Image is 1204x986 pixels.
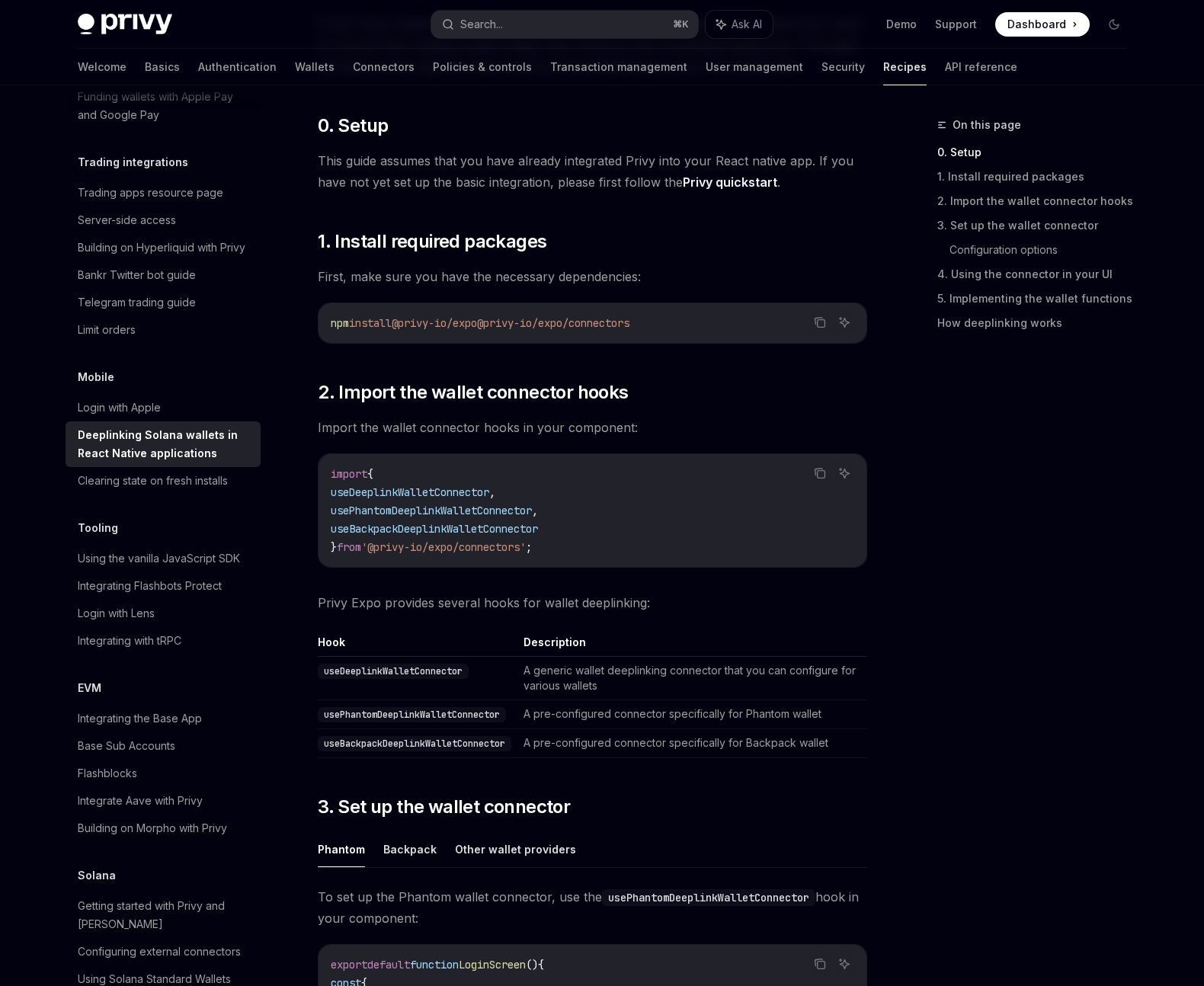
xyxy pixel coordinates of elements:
a: Integrating the Base App [66,705,261,732]
a: Integrating Flashbots Protect [66,572,261,600]
div: Server-side access [78,211,176,229]
a: How deeplinking works [937,311,1138,335]
a: Trading apps resource page [66,179,261,206]
a: 4. Using the connector in your UI [937,262,1138,287]
a: Limit orders [66,316,261,344]
a: 2. Import the wallet connector hooks [937,189,1138,213]
div: Configuring external connectors [78,943,241,961]
span: First, make sure you have the necessary dependencies: [318,266,867,287]
code: useDeeplinkWalletConnector [318,664,469,679]
a: Support [935,17,977,32]
span: useDeeplinkWalletConnector [331,485,489,499]
div: Limit orders [78,321,136,339]
div: Clearing state on fresh installs [78,472,228,490]
a: Security [821,49,865,85]
span: ⌘ K [673,18,689,30]
span: usePhantomDeeplinkWalletConnector [331,504,532,517]
td: A pre-configured connector specifically for Phantom wallet [517,700,867,729]
span: Ask AI [732,17,762,32]
a: 5. Implementing the wallet functions [937,287,1138,311]
a: Integrating with tRPC [66,627,261,655]
button: Ask AI [834,312,854,332]
span: 3. Set up the wallet connector [318,795,570,819]
a: Integrate Aave with Privy [66,787,261,815]
button: Copy the contents from the code block [810,954,830,974]
button: Other wallet providers [455,831,576,867]
span: , [532,504,538,517]
h5: Solana [78,866,116,885]
span: LoginScreen [459,958,526,972]
button: Phantom [318,831,365,867]
a: Welcome [78,49,126,85]
div: Using the vanilla JavaScript SDK [78,549,240,568]
a: Wallets [295,49,335,85]
div: Telegram trading guide [78,293,196,312]
span: 0. Setup [318,114,388,138]
th: Description [517,635,867,657]
a: 1. Install required packages [937,165,1138,189]
div: Integrating Flashbots Protect [78,577,222,595]
span: , [489,485,495,499]
span: default [367,958,410,972]
a: Server-side access [66,206,261,234]
a: Login with Apple [66,394,261,421]
a: Flashblocks [66,760,261,787]
span: install [349,316,392,330]
div: Base Sub Accounts [78,737,175,755]
span: Dashboard [1007,17,1066,32]
a: Using the vanilla JavaScript SDK [66,545,261,572]
h5: Mobile [78,368,114,386]
a: Telegram trading guide [66,289,261,316]
span: () [526,958,538,972]
a: Recipes [883,49,927,85]
span: @privy-io/expo [392,316,477,330]
div: Building on Hyperliquid with Privy [78,238,245,257]
button: Toggle dark mode [1102,12,1126,37]
div: Getting started with Privy and [PERSON_NAME] [78,897,251,933]
button: Ask AI [834,463,854,483]
a: Configuration options [949,238,1138,262]
div: Integrate Aave with Privy [78,792,203,810]
span: '@privy-io/expo/connectors' [361,540,526,554]
span: To set up the Phantom wallet connector, use the hook in your component: [318,886,867,929]
span: function [410,958,459,972]
h5: Tooling [78,519,118,537]
a: Policies & controls [433,49,532,85]
button: Copy the contents from the code block [810,463,830,483]
div: Bankr Twitter bot guide [78,266,196,284]
a: Building on Morpho with Privy [66,815,261,842]
a: Dashboard [995,12,1090,37]
span: { [367,467,373,481]
a: Basics [145,49,180,85]
a: Connectors [353,49,415,85]
code: useBackpackDeeplinkWalletConnector [318,736,511,751]
th: Hook [318,635,517,657]
span: export [331,958,367,972]
button: Backpack [383,831,437,867]
div: Building on Morpho with Privy [78,819,227,837]
a: Clearing state on fresh installs [66,467,261,495]
span: ; [526,540,532,554]
code: usePhantomDeeplinkWalletConnector [602,889,815,906]
td: A generic wallet deeplinking connector that you can configure for various wallets [517,657,867,700]
div: Integrating with tRPC [78,632,181,650]
span: { [538,958,544,972]
div: Trading apps resource page [78,184,223,202]
button: Ask AI [834,954,854,974]
a: User management [706,49,803,85]
span: On this page [953,116,1021,134]
a: Bankr Twitter bot guide [66,261,261,289]
h5: EVM [78,679,101,697]
span: } [331,540,337,554]
a: Getting started with Privy and [PERSON_NAME] [66,892,261,938]
a: API reference [945,49,1017,85]
div: Integrating the Base App [78,709,202,728]
a: Deeplinking Solana wallets in React Native applications [66,421,261,467]
div: Flashblocks [78,764,137,783]
span: 2. Import the wallet connector hooks [318,380,628,405]
a: 0. Setup [937,140,1138,165]
span: This guide assumes that you have already integrated Privy into your React native app. If you have... [318,150,867,193]
a: Privy quickstart [683,174,777,190]
button: Search...⌘K [431,11,698,38]
a: Building on Hyperliquid with Privy [66,234,261,261]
